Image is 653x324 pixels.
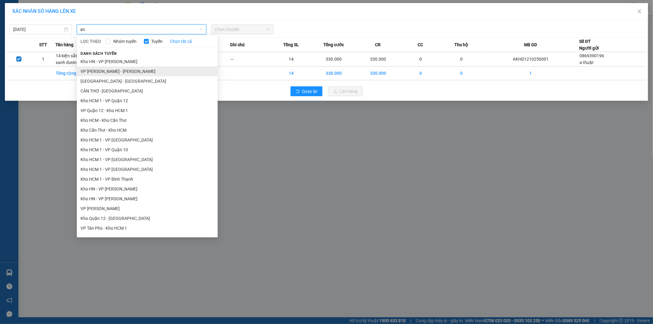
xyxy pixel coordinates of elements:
li: Kho HCM 1 - VP [GEOGRAPHIC_DATA] [77,135,218,145]
td: 330.000 [312,66,356,80]
li: Kho HCM 1 - VP Bình Thạnh [77,174,218,184]
li: Kho HCM - Kho Cần Thơ [77,115,218,125]
li: Kho HCM 1 - VP [GEOGRAPHIC_DATA] [77,155,218,164]
td: 14 kiện sắt (màu xanh dương) [55,52,96,66]
li: CẦN THƠ- [GEOGRAPHIC_DATA] [77,86,218,96]
li: Kho HCM 1 - VP Quận 10 [77,145,218,155]
span: Danh sách tuyến [77,51,121,56]
span: CR [375,41,381,48]
li: Kho HN - VP [PERSON_NAME] [77,184,218,194]
li: Kho HCM 1 - VP [GEOGRAPHIC_DATA] [77,164,218,174]
span: Mã GD [524,41,537,48]
a: Chọn tất cả [170,38,192,45]
td: 0 [441,66,482,80]
td: 14 [271,52,312,66]
li: VP Quận 10 - Kho HCM 1 [77,233,218,243]
span: STT [39,41,47,48]
span: Mã đơn: AKHD1210250001 [2,37,95,45]
td: 330.000 [356,66,400,80]
span: [PHONE_NUMBER] [2,21,47,32]
td: 0 [400,66,441,80]
td: 0 [400,52,441,66]
button: rollbackQuay lại [291,86,322,96]
span: rollback [295,89,300,94]
span: LỌC THEO [81,38,101,45]
span: Tuyến [149,38,165,45]
td: Tổng cộng [55,66,96,80]
td: --- [230,52,271,66]
span: Chọn chuyến [215,25,270,34]
li: Kho Quận 12 - [GEOGRAPHIC_DATA] [77,213,218,223]
li: Kho HN - VP [PERSON_NAME] [77,194,218,204]
span: 0869390196 [580,53,604,58]
td: 330.000 [312,52,356,66]
li: VP [PERSON_NAME] [77,204,218,213]
input: 12/10/2025 [13,26,63,33]
span: CÔNG TY TNHH CHUYỂN PHÁT NHANH BẢO AN [48,21,122,32]
span: a thuật [580,60,594,65]
span: XÁC NHẬN SỐ HÀNG LÊN XE [12,8,76,14]
span: Nhóm tuyến [111,38,139,45]
div: Số ĐT Người gửi [580,38,599,51]
span: Tổng SL [283,41,299,48]
li: VP Quận 12 - Kho HCM 1 [77,106,218,115]
span: Ngày in phiếu: 15:31 ngày [41,12,126,19]
span: down [199,28,203,31]
span: Tên hàng [55,41,73,48]
span: Ghi chú [230,41,245,48]
td: 330.000 [356,52,400,66]
button: uploadLên hàng [328,86,363,96]
strong: CSKH: [17,21,32,26]
li: [GEOGRAPHIC_DATA] - [GEOGRAPHIC_DATA] [77,76,218,86]
td: 1 [31,52,55,66]
span: CC [418,41,423,48]
span: close [637,9,642,14]
span: Tổng cước [323,41,344,48]
td: 14 [271,66,312,80]
span: Quay lại [302,88,317,95]
td: 0 [441,52,482,66]
strong: PHIẾU DÁN LÊN HÀNG [43,3,124,11]
button: Close [631,3,648,20]
li: Kho HN - VP [PERSON_NAME] [77,57,218,66]
li: Kho Cần Thơ - Kho HCM [77,125,218,135]
td: 1 [482,66,579,80]
li: Kho HCM 1 - VP Quận 12 [77,96,218,106]
li: VP [PERSON_NAME] - [PERSON_NAME] [77,66,218,76]
span: Thu hộ [455,41,468,48]
li: VP Tân Phú - Kho HCM 1 [77,223,218,233]
td: AKHD1210250001 [482,52,579,66]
